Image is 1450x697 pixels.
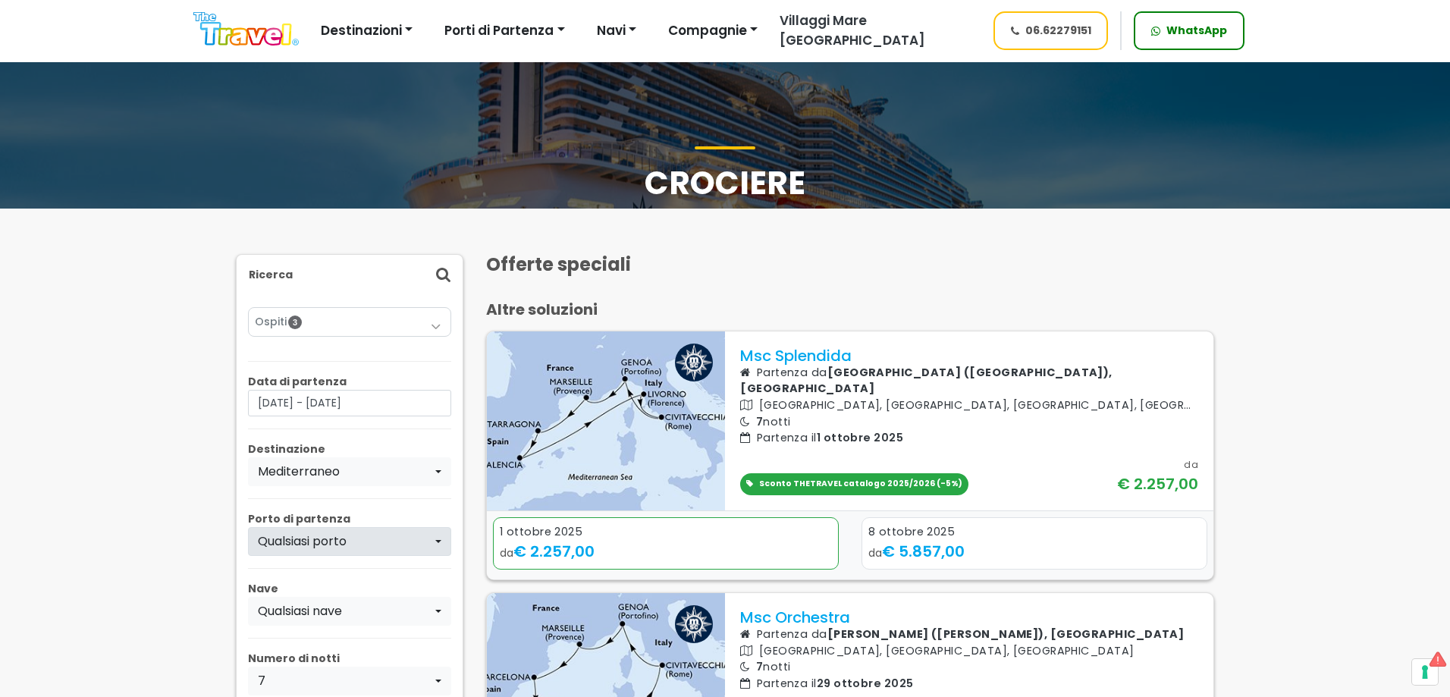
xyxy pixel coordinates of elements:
img: msc logo [675,344,713,381]
span: 06.62279151 [1025,23,1091,39]
button: Destinazioni [311,16,422,46]
div: Qualsiasi porto [258,532,432,551]
a: Msc Splendida Partenza da[GEOGRAPHIC_DATA] ([GEOGRAPHIC_DATA]), [GEOGRAPHIC_DATA] [GEOGRAPHIC_DAT... [740,347,1198,495]
button: Compagnie [658,16,767,46]
img: UW3Z.jpg [487,331,725,510]
span: € 5.857,00 [882,541,965,562]
b: [PERSON_NAME] ([PERSON_NAME]), [GEOGRAPHIC_DATA] [827,626,1185,642]
div: 8 ottobre 2025 [868,524,1200,541]
div: da [868,540,1200,563]
p: Partenza il [740,676,1198,692]
a: Villaggi Mare [GEOGRAPHIC_DATA] [767,11,979,50]
div: 7 [258,672,432,690]
p: Msc Splendida [740,347,1198,365]
h1: Crociere [236,146,1214,203]
span: WhatsApp [1166,23,1227,39]
p: Data di partenza [248,374,451,390]
p: Porto di partenza [248,511,451,527]
p: [GEOGRAPHIC_DATA], [GEOGRAPHIC_DATA], [GEOGRAPHIC_DATA] [740,643,1198,660]
img: msc logo [675,605,713,643]
p: Numero di notti [248,651,451,667]
b: [GEOGRAPHIC_DATA] ([GEOGRAPHIC_DATA]), [GEOGRAPHIC_DATA] [740,365,1113,397]
p: Partenza da [740,626,1198,643]
span: 3 [288,316,302,329]
span: € 2.257,00 [513,541,595,562]
span: 29 ottobre 2025 [817,676,914,691]
div: € 2.257,00 [1117,473,1198,495]
p: Nave [248,581,451,597]
img: Logo The Travel [193,12,299,46]
div: 1 ottobre 2025 [500,524,832,541]
p: Msc Orchestra [740,608,1198,626]
p: notti [740,414,1198,431]
div: da [1184,457,1198,473]
button: Mediterraneo [248,457,451,486]
div: Mediterraneo [258,463,432,481]
button: 7 [248,667,451,695]
p: Partenza il [740,430,1198,447]
span: 1 ottobre 2025 [817,430,903,445]
div: Qualsiasi nave [258,602,432,620]
span: Villaggi Mare [GEOGRAPHIC_DATA] [780,11,925,49]
p: Destinazione [248,441,451,457]
p: [GEOGRAPHIC_DATA], [GEOGRAPHIC_DATA], [GEOGRAPHIC_DATA], [GEOGRAPHIC_DATA], [GEOGRAPHIC_DATA], [G... [740,397,1198,414]
p: Ricerca [249,267,293,283]
span: 7 [756,659,763,674]
button: Navi [587,16,646,46]
div: Ricerca [237,255,463,295]
span: 7 [756,414,763,429]
span: Sconto THETRAVEL catalogo 2025/2026 (-5%) [759,478,962,489]
a: 1 ottobre 2025 da€ 2.257,00 [493,517,839,570]
p: Offerte speciali [486,254,1214,276]
p: notti [740,659,1198,676]
div: da [500,540,832,563]
p: Partenza da [740,365,1198,397]
a: 8 ottobre 2025 da€ 5.857,00 [862,517,1207,570]
p: Altre soluzioni [486,300,1214,319]
button: Porti di Partenza [435,16,574,46]
a: Ospiti3 [255,314,444,330]
a: WhatsApp [1134,11,1244,50]
a: 06.62279151 [993,11,1109,50]
button: Qualsiasi nave [248,597,451,626]
button: Qualsiasi porto [248,527,451,556]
